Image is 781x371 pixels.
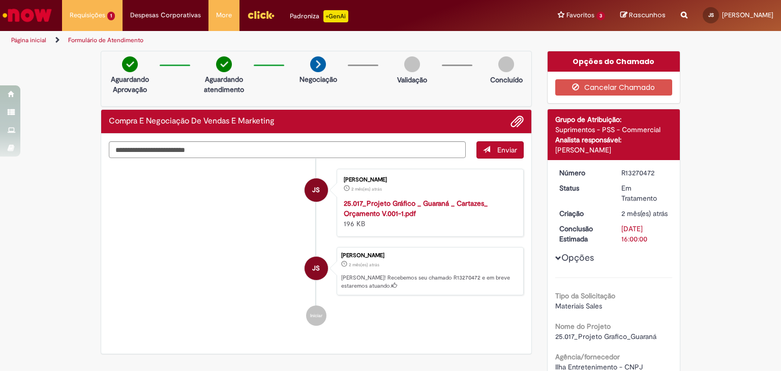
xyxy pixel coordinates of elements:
[344,177,513,183] div: [PERSON_NAME]
[216,56,232,72] img: check-circle-green.png
[310,56,326,72] img: arrow-next.png
[555,352,620,361] b: Agência/fornecedor
[216,10,232,20] span: More
[397,75,427,85] p: Validação
[109,141,466,159] textarea: Digite sua mensagem aqui...
[109,159,524,336] ul: Histórico de tíquete
[70,10,105,20] span: Requisições
[566,10,594,20] span: Favoritos
[476,141,524,159] button: Enviar
[130,10,201,20] span: Despesas Corporativas
[552,168,614,178] dt: Número
[8,31,513,50] ul: Trilhas de página
[109,117,275,126] h2: Compra E Negociação De Vendas E Marketing Histórico de tíquete
[109,247,524,296] li: Jeane Eduarda Silveira
[555,135,673,145] div: Analista responsável:
[349,262,379,268] time: 09/07/2025 22:02:18
[490,75,523,85] p: Concluído
[344,199,488,218] a: 25.017_Projeto Gráfico _ Guaraná _ Cartazes_ Orçamento V.001-1.pdf
[552,208,614,219] dt: Criação
[323,10,348,22] p: +GenAi
[621,183,669,203] div: Em Tratamento
[305,178,328,202] div: Jeane Eduarda Silveira
[404,56,420,72] img: img-circle-grey.png
[621,224,669,244] div: [DATE] 16:00:00
[105,74,155,95] p: Aguardando Aprovação
[349,262,379,268] span: 2 mês(es) atrás
[122,56,138,72] img: check-circle-green.png
[629,10,666,20] span: Rascunhos
[107,12,115,20] span: 1
[621,168,669,178] div: R13270472
[555,145,673,155] div: [PERSON_NAME]
[621,209,668,218] span: 2 mês(es) atrás
[11,36,46,44] a: Página inicial
[510,115,524,128] button: Adicionar anexos
[722,11,773,19] span: [PERSON_NAME]
[552,183,614,193] dt: Status
[344,198,513,229] div: 196 KB
[199,74,249,95] p: Aguardando atendimento
[552,224,614,244] dt: Conclusão Estimada
[68,36,143,44] a: Formulário de Atendimento
[555,322,611,331] b: Nome do Projeto
[555,79,673,96] button: Cancelar Chamado
[548,51,680,72] div: Opções do Chamado
[555,114,673,125] div: Grupo de Atribuição:
[621,208,669,219] div: 09/07/2025 22:02:18
[305,257,328,280] div: Jeane Eduarda Silveira
[596,12,605,20] span: 3
[621,209,668,218] time: 09/07/2025 22:02:18
[299,74,337,84] p: Negociação
[1,5,53,25] img: ServiceNow
[341,253,518,259] div: [PERSON_NAME]
[290,10,348,22] div: Padroniza
[620,11,666,20] a: Rascunhos
[312,256,320,281] span: JS
[247,7,275,22] img: click_logo_yellow_360x200.png
[708,12,714,18] span: JS
[498,56,514,72] img: img-circle-grey.png
[312,178,320,202] span: JS
[351,186,382,192] span: 2 mês(es) atrás
[341,274,518,290] p: [PERSON_NAME]! Recebemos seu chamado R13270472 e em breve estaremos atuando.
[555,291,615,300] b: Tipo da Solicitação
[555,332,656,341] span: 25.017_Projeto Grafico_Guaraná
[555,125,673,135] div: Suprimentos - PSS - Commercial
[555,301,602,311] span: Materiais Sales
[497,145,517,154] span: Enviar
